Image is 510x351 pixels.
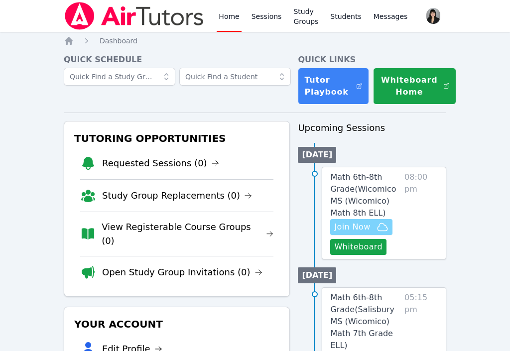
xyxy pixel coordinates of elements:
[298,147,336,163] li: [DATE]
[298,54,446,66] h4: Quick Links
[102,156,219,170] a: Requested Sessions (0)
[100,37,137,45] span: Dashboard
[102,220,273,248] a: View Registerable Course Groups (0)
[100,36,137,46] a: Dashboard
[298,68,369,105] a: Tutor Playbook
[374,11,408,21] span: Messages
[64,36,446,46] nav: Breadcrumb
[330,171,400,219] a: Math 6th-8th Grade(Wicomico MS (Wicomico) Math 8th ELL)
[330,293,394,350] span: Math 6th-8th Grade ( Salisbury MS (Wicomico) Math 7th Grade ELL )
[102,189,252,203] a: Study Group Replacements (0)
[102,265,262,279] a: Open Study Group Invitations (0)
[64,68,175,86] input: Quick Find a Study Group
[72,129,281,147] h3: Tutoring Opportunities
[64,54,290,66] h4: Quick Schedule
[64,2,205,30] img: Air Tutors
[298,121,446,135] h3: Upcoming Sessions
[334,221,370,233] span: Join Now
[404,171,438,255] span: 08:00 pm
[330,172,396,218] span: Math 6th-8th Grade ( Wicomico MS (Wicomico) Math 8th ELL )
[373,68,457,105] button: Whiteboard Home
[330,219,392,235] button: Join Now
[72,315,281,333] h3: Your Account
[298,267,336,283] li: [DATE]
[179,68,291,86] input: Quick Find a Student
[330,239,386,255] button: Whiteboard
